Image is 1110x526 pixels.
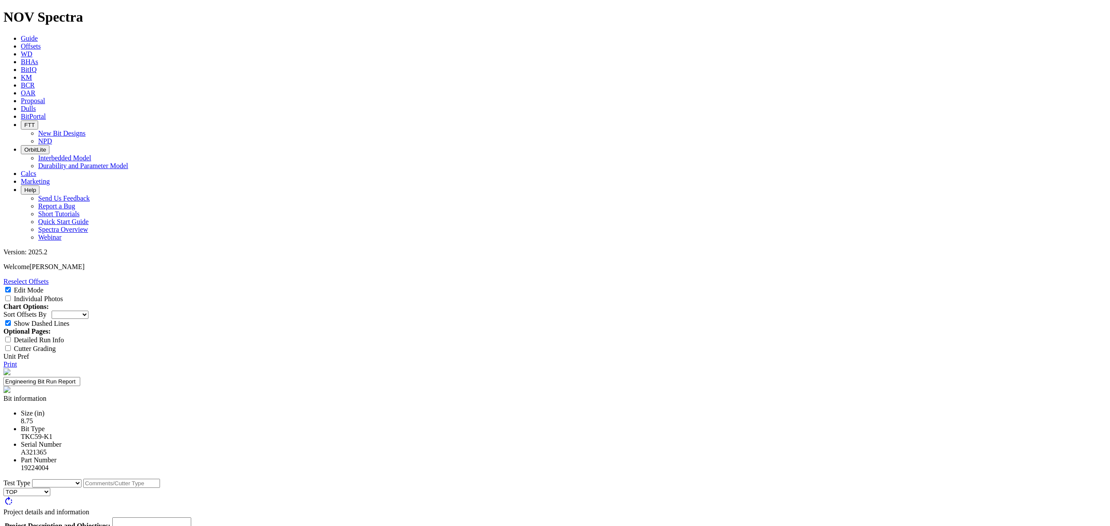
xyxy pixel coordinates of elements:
[29,263,85,270] span: [PERSON_NAME]
[21,417,1107,425] div: 8.75
[3,508,1107,516] div: Project details and information
[38,218,88,225] a: Quick Start Guide
[3,360,17,368] a: Print
[21,74,32,81] a: KM
[3,500,14,508] a: rotate_right
[21,113,46,120] a: BitPortal
[21,50,33,58] a: WD
[21,89,36,97] a: OAR
[3,278,49,285] a: Reselect Offsets
[83,479,160,488] input: Comments/Cutter Type
[3,248,1107,256] div: Version: 2025.2
[24,146,46,153] span: OrbitLite
[3,368,1107,395] report-header: 'Engineering Bit Run Report'
[21,441,1107,448] div: Serial Number
[38,210,80,218] a: Short Tutorials
[3,311,46,318] label: Sort Offsets By
[21,42,41,50] a: Offsets
[3,263,1107,271] p: Welcome
[21,456,1107,464] div: Part Number
[38,137,52,145] a: NPD
[14,286,43,294] label: Edit Mode
[21,178,50,185] a: Marketing
[21,97,45,104] a: Proposal
[38,195,90,202] a: Send Us Feedback
[38,226,88,233] a: Spectra Overview
[3,353,29,360] a: Unit Pref
[21,185,39,195] button: Help
[21,464,1107,472] div: 19224004
[38,154,91,162] a: Interbedded Model
[38,234,62,241] a: Webinar
[21,105,36,112] a: Dulls
[14,345,55,352] label: Cutter Grading
[21,120,38,130] button: FTT
[14,336,64,344] label: Detailed Run Info
[3,386,10,393] img: spectra-logo.8771a380.png
[21,66,36,73] a: BitIQ
[14,320,69,327] label: Show Dashed Lines
[3,479,30,487] label: Test Type
[21,425,1107,433] div: Bit Type
[3,368,10,375] img: NOV_WT_RH_Logo_Vert_RGB_F.d63d51a4.png
[3,303,49,310] strong: Chart Options:
[21,58,38,65] a: BHAs
[21,170,36,177] a: Calcs
[21,35,38,42] a: Guide
[38,130,85,137] a: New Bit Designs
[38,202,75,210] a: Report a Bug
[21,81,35,89] a: BCR
[24,122,35,128] span: FTT
[3,496,14,507] span: rotate_right
[21,145,49,154] button: OrbitLite
[21,448,1107,456] div: A321365
[3,9,1107,25] h1: NOV Spectra
[3,395,1107,403] div: Bit information
[3,377,80,386] input: Click to edit report title
[3,328,51,335] strong: Optional Pages:
[38,162,128,169] a: Durability and Parameter Model
[14,295,63,302] label: Individual Photos
[21,433,1107,441] div: TKC59-K1
[21,409,1107,417] div: Size (in)
[24,187,36,193] span: Help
